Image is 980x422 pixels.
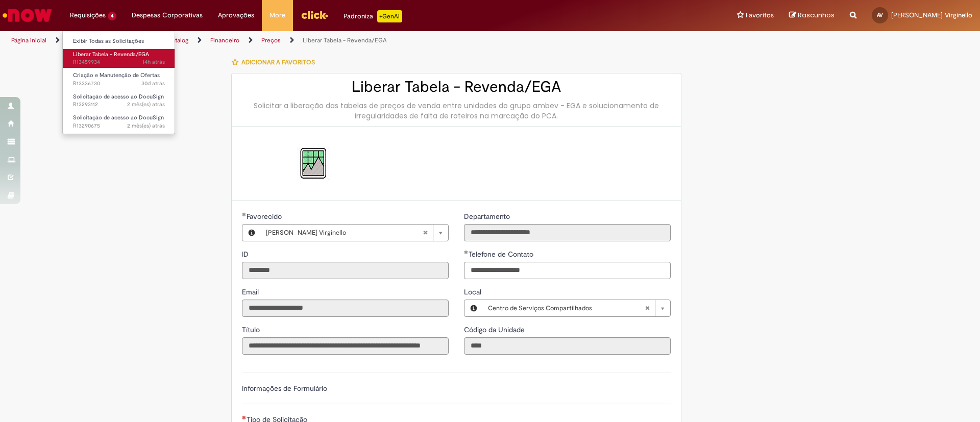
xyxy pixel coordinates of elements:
span: Solicitação de acesso ao DocuSign [73,93,164,101]
span: Necessários - Favorecido [247,212,284,221]
input: ID [242,262,449,279]
span: Centro de Serviços Compartilhados [488,300,645,316]
time: 30/07/2025 10:55:03 [141,80,165,87]
span: AV [877,12,883,18]
span: Rascunhos [798,10,835,20]
span: Telefone de Contato [469,250,535,259]
button: Local, Visualizar este registro Centro de Serviços Compartilhados [464,300,483,316]
span: Criação e Manutenção de Ofertas [73,71,160,79]
abbr: Limpar campo Favorecido [418,225,433,241]
span: 2 mês(es) atrás [127,101,165,108]
time: 14/07/2025 20:51:10 [127,101,165,108]
img: click_logo_yellow_360x200.png [301,7,328,22]
div: Padroniza [344,10,402,22]
span: R13290675 [73,122,165,130]
span: Somente leitura - Departamento [464,212,512,221]
span: Requisições [70,10,106,20]
label: Somente leitura - Título [242,325,262,335]
a: Exibir Todas as Solicitações [63,36,175,47]
span: R13293112 [73,101,165,109]
a: Aberto R13459934 : Liberar Tabela - Revenda/EGA [63,49,175,68]
a: Página inicial [11,36,46,44]
span: Somente leitura - Título [242,325,262,334]
span: Despesas Corporativas [132,10,203,20]
label: Somente leitura - Email [242,287,261,297]
a: Aberto R13336730 : Criação e Manutenção de Ofertas [63,70,175,89]
label: Informações de Formulário [242,384,327,393]
ul: Trilhas de página [8,31,646,50]
a: Aberto R13293112 : Solicitação de acesso ao DocuSign [63,91,175,110]
label: Somente leitura - Departamento [464,211,512,221]
span: Somente leitura - Código da Unidade [464,325,527,334]
label: Somente leitura - ID [242,249,251,259]
span: Obrigatório Preenchido [242,212,247,216]
time: 14/07/2025 11:33:50 [127,122,165,130]
time: 28/08/2025 19:11:34 [142,58,165,66]
span: Favoritos [746,10,774,20]
a: [PERSON_NAME] VirginelloLimpar campo Favorecido [261,225,448,241]
span: R13336730 [73,80,165,88]
a: Liberar Tabela - Revenda/EGA [303,36,387,44]
a: Centro de Serviços CompartilhadosLimpar campo Local [483,300,670,316]
img: Liberar Tabela - Revenda/EGA [297,147,330,180]
span: Solicitação de acesso ao DocuSign [73,114,164,121]
span: [PERSON_NAME] Virginello [891,11,972,19]
a: Financeiro [210,36,239,44]
input: Email [242,300,449,317]
span: Necessários [242,415,247,419]
a: Preços [261,36,281,44]
span: More [269,10,285,20]
span: Local [464,287,483,296]
span: [PERSON_NAME] Virginello [266,225,423,241]
span: 30d atrás [141,80,165,87]
input: Departamento [464,224,671,241]
a: Rascunhos [789,11,835,20]
span: Obrigatório Preenchido [464,250,469,254]
ul: Requisições [62,31,175,134]
span: Somente leitura - Email [242,287,261,296]
input: Código da Unidade [464,337,671,355]
img: ServiceNow [1,5,54,26]
button: Adicionar a Favoritos [231,52,321,73]
h2: Liberar Tabela - Revenda/EGA [242,79,671,95]
span: Aprovações [218,10,254,20]
div: Solicitar a liberação das tabelas de preços de venda entre unidades do grupo ambev - EGA e soluci... [242,101,671,121]
label: Somente leitura - Código da Unidade [464,325,527,335]
button: Favorecido, Visualizar este registro Ananda Fontanesi Virginello [242,225,261,241]
span: 4 [108,12,116,20]
p: +GenAi [377,10,402,22]
span: Liberar Tabela - Revenda/EGA [73,51,149,58]
span: 14h atrás [142,58,165,66]
abbr: Limpar campo Local [640,300,655,316]
span: 2 mês(es) atrás [127,122,165,130]
input: Título [242,337,449,355]
input: Telefone de Contato [464,262,671,279]
a: Aberto R13290675 : Solicitação de acesso ao DocuSign [63,112,175,131]
span: R13459934 [73,58,165,66]
span: Adicionar a Favoritos [241,58,315,66]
